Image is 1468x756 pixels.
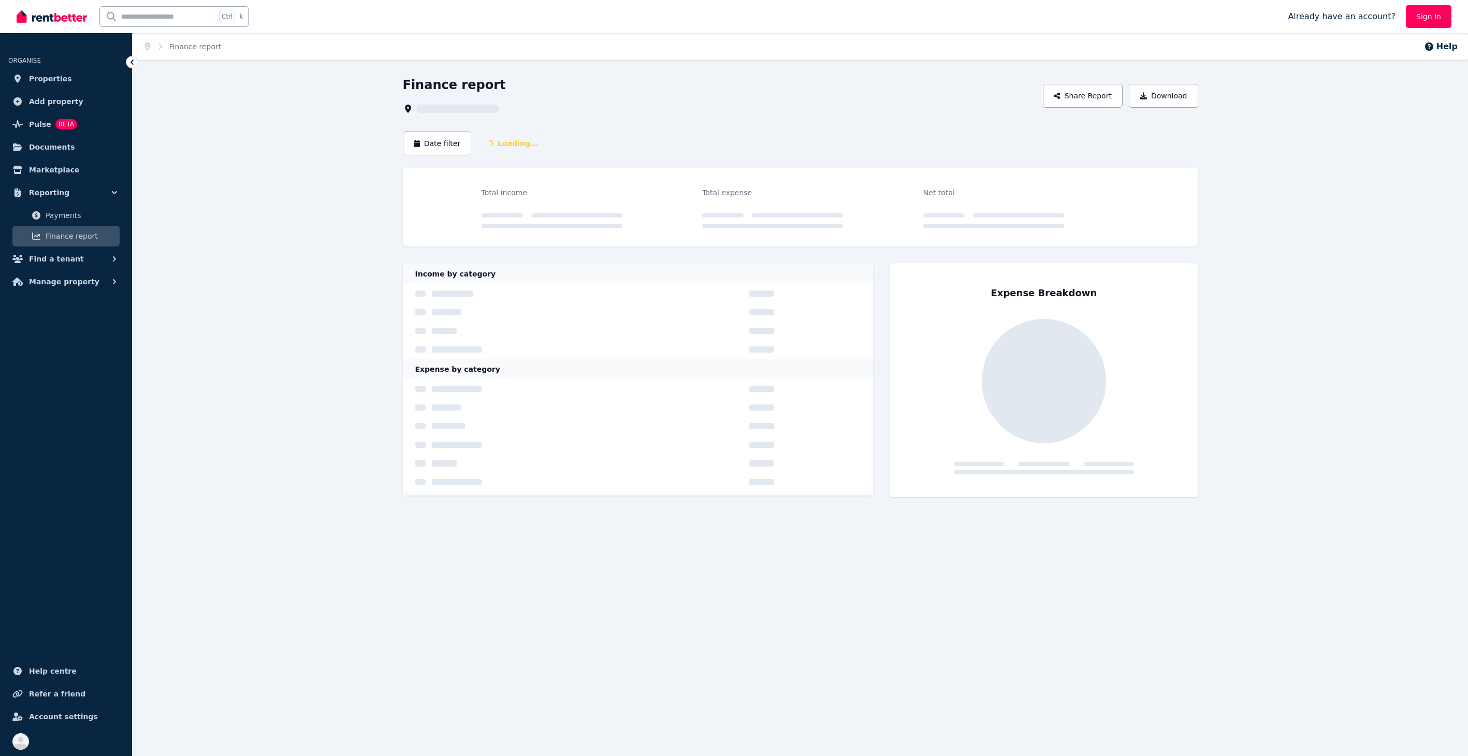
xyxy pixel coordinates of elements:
[1129,84,1198,108] button: Download
[133,33,234,60] nav: Breadcrumb
[403,359,874,380] div: Expense by category
[8,68,124,89] a: Properties
[8,91,124,112] a: Add property
[29,141,75,153] span: Documents
[46,230,115,242] span: Finance report
[8,249,124,269] button: Find a tenant
[403,132,472,155] button: Date filter
[8,159,124,180] a: Marketplace
[8,684,124,704] a: Refer a friend
[923,186,1064,199] div: Net total
[29,688,85,700] span: Refer a friend
[29,275,99,288] span: Manage property
[29,164,79,176] span: Marketplace
[169,42,222,51] a: Finance report
[239,12,243,21] span: k
[991,286,1097,300] div: Expense Breakdown
[12,205,120,226] a: Payments
[1424,40,1458,53] button: Help
[8,57,41,64] span: ORGANISE
[29,72,72,85] span: Properties
[1043,84,1123,108] button: Share Report
[477,134,547,153] span: Loading...
[403,264,874,284] div: Income by category
[29,710,98,723] span: Account settings
[29,253,84,265] span: Find a tenant
[29,118,51,130] span: Pulse
[8,137,124,157] a: Documents
[403,77,506,93] h1: Finance report
[219,10,235,23] span: Ctrl
[12,226,120,246] a: Finance report
[702,186,843,199] div: Total expense
[482,186,622,199] div: Total income
[29,186,69,199] span: Reporting
[1406,5,1451,28] a: Sign In
[8,661,124,681] a: Help centre
[8,271,124,292] button: Manage property
[29,95,83,108] span: Add property
[55,119,77,129] span: BETA
[17,9,87,24] img: RentBetter
[8,706,124,727] a: Account settings
[8,182,124,203] button: Reporting
[29,665,77,677] span: Help centre
[46,209,115,222] span: Payments
[1288,10,1396,23] span: Already have an account?
[8,114,124,135] a: PulseBETA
